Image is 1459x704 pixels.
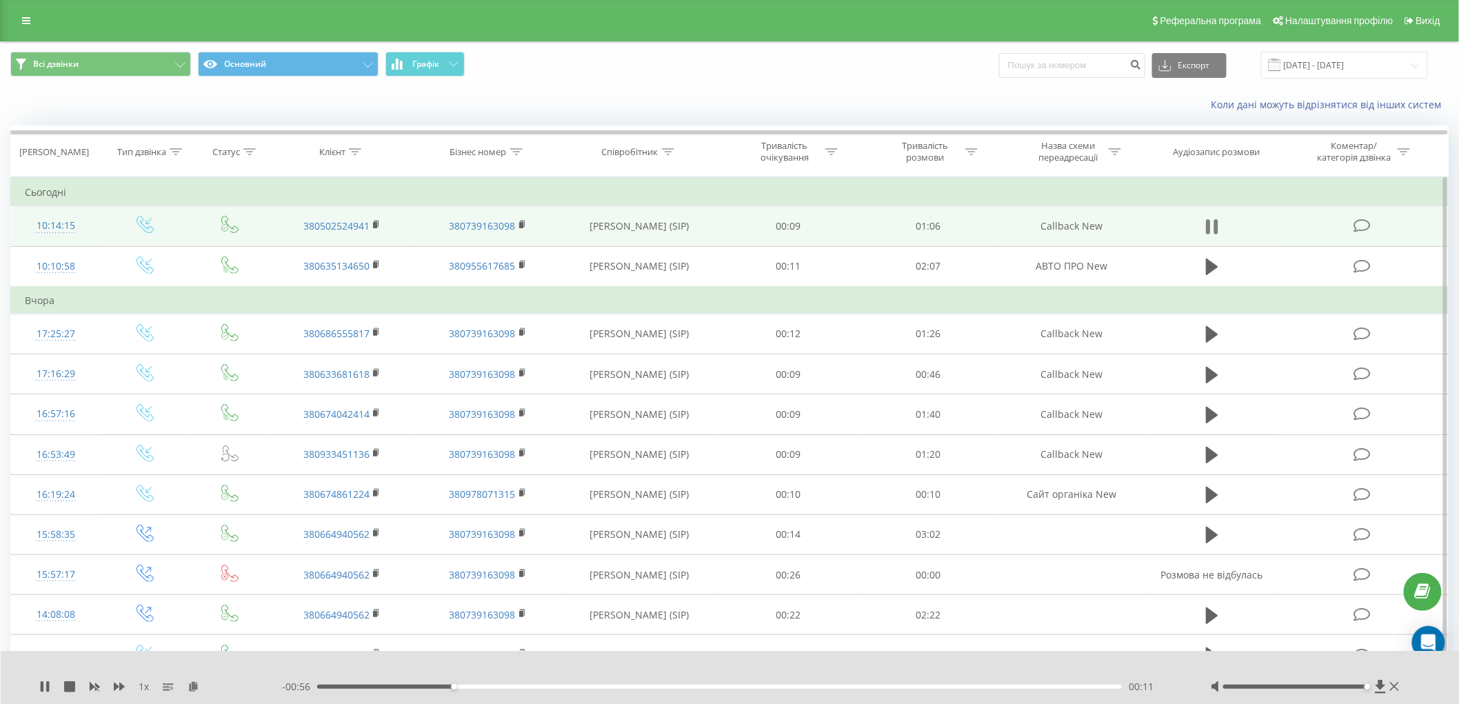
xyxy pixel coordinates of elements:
[561,555,718,595] td: [PERSON_NAME] (SIP)
[999,53,1145,78] input: Пошук за номером
[561,394,718,434] td: [PERSON_NAME] (SIP)
[1285,15,1393,26] span: Налаштування профілю
[212,146,240,158] div: Статус
[718,314,858,354] td: 00:12
[561,314,718,354] td: [PERSON_NAME] (SIP)
[450,648,516,661] a: 380739163098
[718,514,858,554] td: 00:14
[888,140,962,163] div: Тривалість розмови
[25,361,87,388] div: 17:16:29
[11,287,1449,314] td: Вчора
[139,680,149,694] span: 1 x
[452,684,457,690] div: Accessibility label
[303,327,370,340] a: 380686555817
[1211,98,1449,111] a: Коли дані можуть відрізнятися вiд інших систем
[1412,626,1445,659] div: Open Intercom Messenger
[999,394,1145,434] td: Callback New
[1314,140,1394,163] div: Коментар/категорія дзвінка
[1160,15,1262,26] span: Реферальна програма
[303,447,370,461] a: 380933451136
[858,394,999,434] td: 01:40
[561,354,718,394] td: [PERSON_NAME] (SIP)
[718,595,858,635] td: 00:22
[858,434,999,474] td: 01:20
[33,59,79,70] span: Всі дзвінки
[999,246,1145,287] td: АВТО ПРО New
[999,434,1145,474] td: Callback New
[25,401,87,428] div: 16:57:16
[25,561,87,588] div: 15:57:17
[450,327,516,340] a: 380739163098
[718,434,858,474] td: 00:09
[303,648,370,661] a: 380638757070
[718,206,858,246] td: 00:09
[1129,680,1154,694] span: 00:11
[1032,140,1105,163] div: Назва схеми переадресації
[19,146,89,158] div: [PERSON_NAME]
[450,487,516,501] a: 380978071315
[748,140,822,163] div: Тривалість очікування
[450,447,516,461] a: 380739163098
[303,219,370,232] a: 380502524941
[602,146,658,158] div: Співробітник
[718,474,858,514] td: 00:10
[303,527,370,541] a: 380664940562
[561,246,718,287] td: [PERSON_NAME] (SIP)
[10,52,191,77] button: Всі дзвінки
[303,487,370,501] a: 380674861224
[450,259,516,272] a: 380955617685
[1365,684,1371,690] div: Accessibility label
[718,354,858,394] td: 00:09
[561,206,718,246] td: [PERSON_NAME] (SIP)
[858,246,999,287] td: 02:07
[282,680,317,694] span: - 00:56
[858,474,999,514] td: 00:10
[25,212,87,239] div: 10:14:15
[561,635,718,675] td: [PERSON_NAME] (SIP)
[858,354,999,394] td: 00:46
[303,568,370,581] a: 380664940562
[25,521,87,548] div: 15:58:35
[858,635,999,675] td: 02:33
[1174,146,1260,158] div: Аудіозапис розмови
[718,394,858,434] td: 00:09
[999,354,1145,394] td: Callback New
[561,474,718,514] td: [PERSON_NAME] (SIP)
[858,514,999,554] td: 03:02
[303,408,370,421] a: 380674042414
[450,368,516,381] a: 380739163098
[858,314,999,354] td: 01:26
[718,555,858,595] td: 00:26
[999,635,1145,675] td: Callback New
[858,555,999,595] td: 00:00
[319,146,345,158] div: Клієнт
[25,641,87,668] div: 11:28:55
[450,527,516,541] a: 380739163098
[25,253,87,280] div: 10:10:58
[11,179,1449,206] td: Сьогодні
[303,368,370,381] a: 380633681618
[25,441,87,468] div: 16:53:49
[858,206,999,246] td: 01:06
[450,146,507,158] div: Бізнес номер
[25,601,87,628] div: 14:08:08
[412,59,439,69] span: Графік
[450,219,516,232] a: 380739163098
[303,608,370,621] a: 380664940562
[561,434,718,474] td: [PERSON_NAME] (SIP)
[561,514,718,554] td: [PERSON_NAME] (SIP)
[858,595,999,635] td: 02:22
[1416,15,1440,26] span: Вихід
[117,146,166,158] div: Тип дзвінка
[450,568,516,581] a: 380739163098
[25,481,87,508] div: 16:19:24
[718,246,858,287] td: 00:11
[561,595,718,635] td: [PERSON_NAME] (SIP)
[999,314,1145,354] td: Callback New
[198,52,379,77] button: Основний
[1152,53,1227,78] button: Експорт
[303,259,370,272] a: 380635134650
[718,635,858,675] td: 00:22
[999,474,1145,514] td: Сайт органіка New
[25,321,87,348] div: 17:25:27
